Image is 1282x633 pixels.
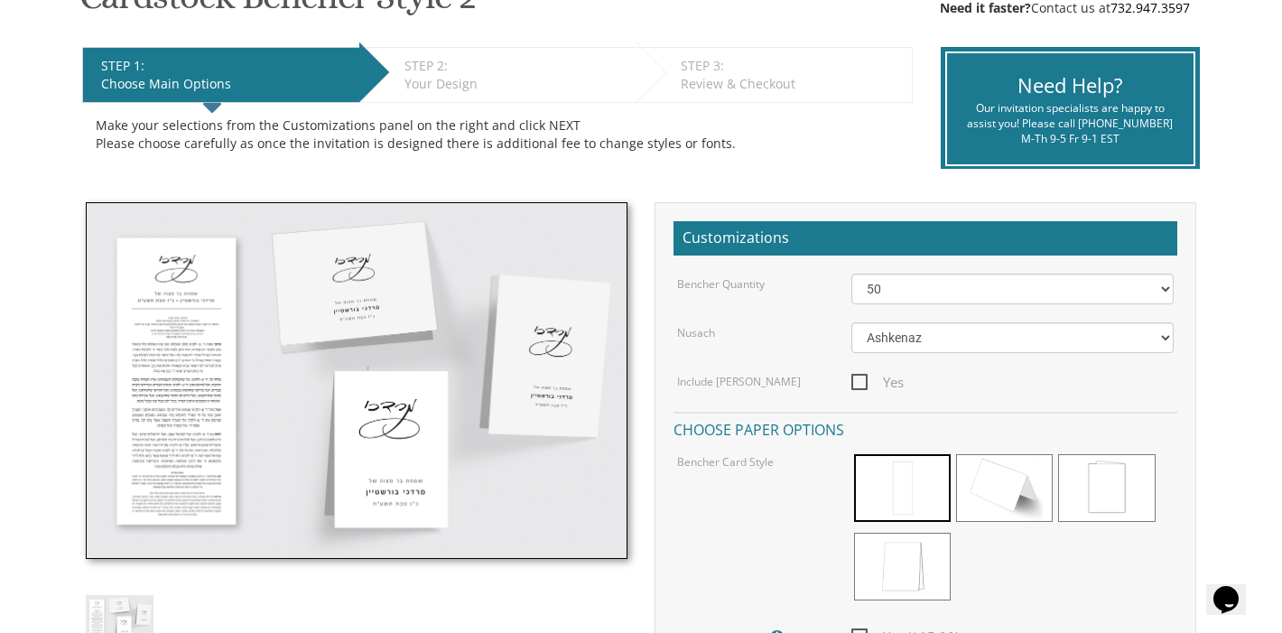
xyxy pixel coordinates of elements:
[677,276,765,292] label: Bencher Quantity
[677,454,774,470] label: Bencher Card Style
[96,116,899,153] div: Make your selections from the Customizations panel on the right and click NEXT Please choose care...
[961,100,1180,146] div: Our invitation specialists are happy to assist you! Please call [PHONE_NUMBER] M-Th 9-5 Fr 9-1 EST
[1206,561,1264,615] iframe: chat widget
[86,202,627,559] img: cbstyle2.jpg
[404,75,627,93] div: Your Design
[674,412,1177,443] h4: Choose paper options
[404,57,627,75] div: STEP 2:
[101,57,350,75] div: STEP 1:
[101,75,350,93] div: Choose Main Options
[677,374,801,389] label: Include [PERSON_NAME]
[961,71,1180,99] div: Need Help?
[677,325,715,340] label: Nusach
[681,57,903,75] div: STEP 3:
[681,75,903,93] div: Review & Checkout
[674,221,1177,256] h2: Customizations
[851,371,904,394] span: Yes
